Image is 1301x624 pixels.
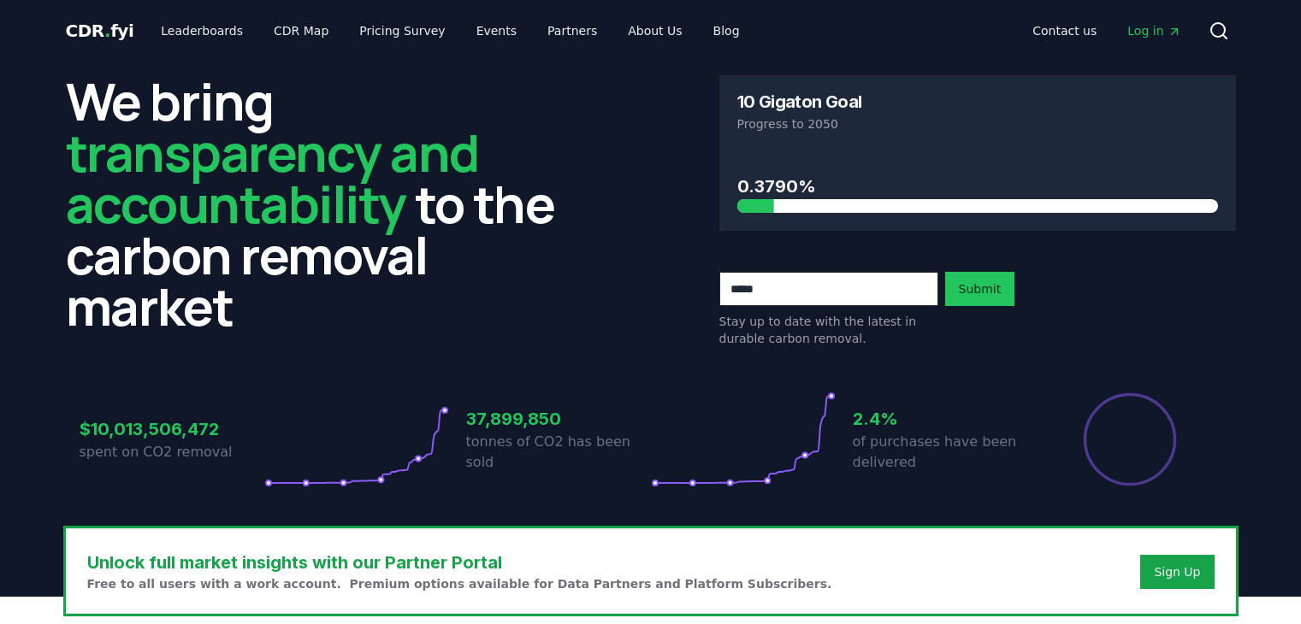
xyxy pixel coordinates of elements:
[87,575,832,592] p: Free to all users with a work account. Premium options available for Data Partners and Platform S...
[346,15,458,46] a: Pricing Survey
[853,432,1038,473] p: of purchases have been delivered
[1082,391,1178,487] div: Percentage of sales delivered
[147,15,257,46] a: Leaderboards
[737,115,1218,132] p: Progress to 2050
[147,15,753,46] nav: Main
[1140,555,1214,589] button: Sign Up
[1019,15,1110,46] a: Contact us
[853,406,1038,432] h3: 2.4%
[945,272,1015,306] button: Submit
[737,174,1218,199] h3: 0.3790%
[614,15,695,46] a: About Us
[104,21,110,41] span: .
[66,117,479,238] span: transparency and accountability
[1019,15,1194,46] nav: Main
[260,15,342,46] a: CDR Map
[66,19,134,43] a: CDR.fyi
[66,21,134,41] span: CDR fyi
[66,75,582,332] h2: We bring to the carbon removal market
[1114,15,1194,46] a: Log in
[719,313,938,347] p: Stay up to date with the latest in durable carbon removal.
[463,15,530,46] a: Events
[534,15,611,46] a: Partners
[87,550,832,575] h3: Unlock full market insights with our Partner Portal
[1154,563,1200,580] a: Sign Up
[466,406,651,432] h3: 37,899,850
[700,15,754,46] a: Blog
[466,432,651,473] p: tonnes of CO2 has been sold
[737,93,862,110] h3: 10 Gigaton Goal
[1127,22,1180,39] span: Log in
[80,442,264,462] p: spent on CO2 removal
[80,416,264,442] h3: $10,013,506,472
